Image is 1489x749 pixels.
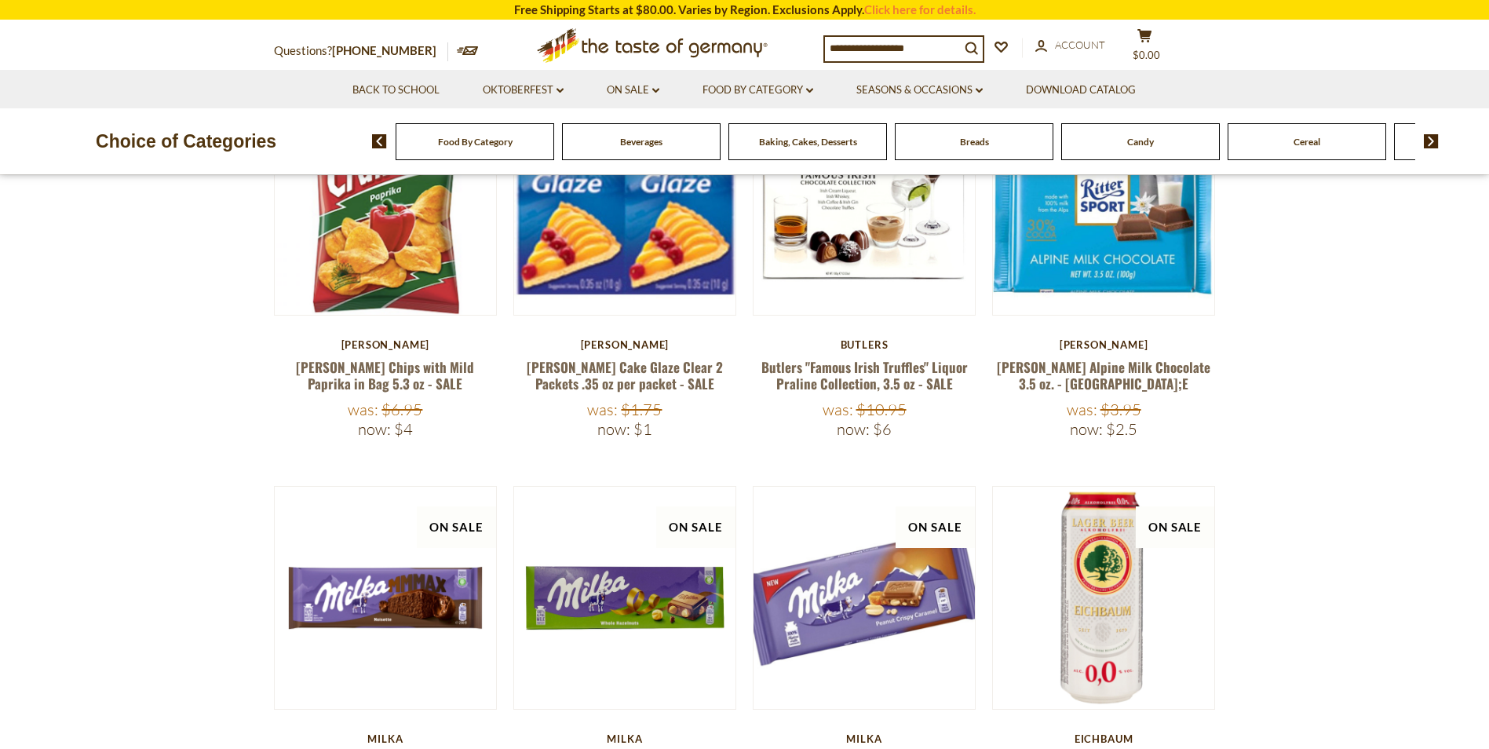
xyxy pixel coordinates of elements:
div: [PERSON_NAME] [274,338,498,351]
a: Oktoberfest [483,82,564,99]
a: Food By Category [703,82,813,99]
label: Was: [348,400,378,419]
span: $3.95 [1100,400,1141,419]
a: Click here for details. [864,2,976,16]
a: Cereal [1294,136,1320,148]
span: $2.5 [1106,419,1137,439]
a: Download Catalog [1026,82,1136,99]
label: Now: [1070,419,1103,439]
span: $0.00 [1133,49,1160,61]
span: $4 [394,419,413,439]
span: Account [1055,38,1105,51]
span: $6.95 [381,400,422,419]
a: Account [1035,37,1105,54]
span: $1.75 [621,400,662,419]
div: Eichbaum [992,733,1216,745]
img: Milka Whole Hazelnut Chocolate Bar (large) 8.81oz. - made in Austria - SALE [514,487,736,709]
a: Back to School [352,82,440,99]
img: Dr. Oetker Cake Glaze Clear 2 Packets .35 oz per packet - SALE [514,93,736,315]
a: [PERSON_NAME] Alpine Milk Chocolate 3.5 oz. - [GEOGRAPHIC_DATA];E [997,357,1210,393]
img: Lorenz Crunch Chips with Mild Paprika in Bag 5.3 oz - SALE [275,93,497,315]
a: [PHONE_NUMBER] [332,43,436,57]
a: Baking, Cakes, Desserts [759,136,857,148]
label: Now: [837,419,870,439]
label: Now: [358,419,391,439]
a: [PERSON_NAME] Cake Glaze Clear 2 Packets .35 oz per packet - SALE [527,357,723,393]
a: Food By Category [438,136,513,148]
img: next arrow [1424,134,1439,148]
img: previous arrow [372,134,387,148]
span: $6 [873,419,892,439]
img: Butlers "Famous Irish Truffles" Liquor Praline Collection, 3.5 oz - SALE [754,93,976,315]
label: Now: [597,419,630,439]
a: On Sale [607,82,659,99]
label: Was: [1067,400,1097,419]
a: Beverages [620,136,662,148]
span: $10.95 [856,400,907,419]
img: Ritter Alpine Milk Chocolate 3.5 oz. - SA;E [993,93,1215,315]
label: Was: [587,400,618,419]
div: [PERSON_NAME] [992,338,1216,351]
img: MilkaMMMAX Noisette, 10.5oz - made in Austria - SALE [275,487,497,709]
a: Candy [1127,136,1154,148]
div: Milka [513,733,737,745]
div: [PERSON_NAME] [513,338,737,351]
p: Questions? [274,41,448,61]
a: Breads [960,136,989,148]
img: Eichbaum Non-Alcoholic Lager Beer in Can 500ml - SALE [993,487,1215,709]
label: Was: [823,400,853,419]
img: Milka Chocolate with Peanut Crispy Caramel, 3.2 oz. - SALE [754,487,976,709]
div: Milka [753,733,976,745]
a: Butlers "Famous Irish Truffles" Liquor Praline Collection, 3.5 oz - SALE [761,357,968,393]
span: $1 [633,419,652,439]
div: Milka [274,733,498,745]
button: $0.00 [1122,28,1169,68]
a: Seasons & Occasions [856,82,983,99]
div: Butlers [753,338,976,351]
a: [PERSON_NAME] Chips with Mild Paprika in Bag 5.3 oz - SALE [296,357,474,393]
